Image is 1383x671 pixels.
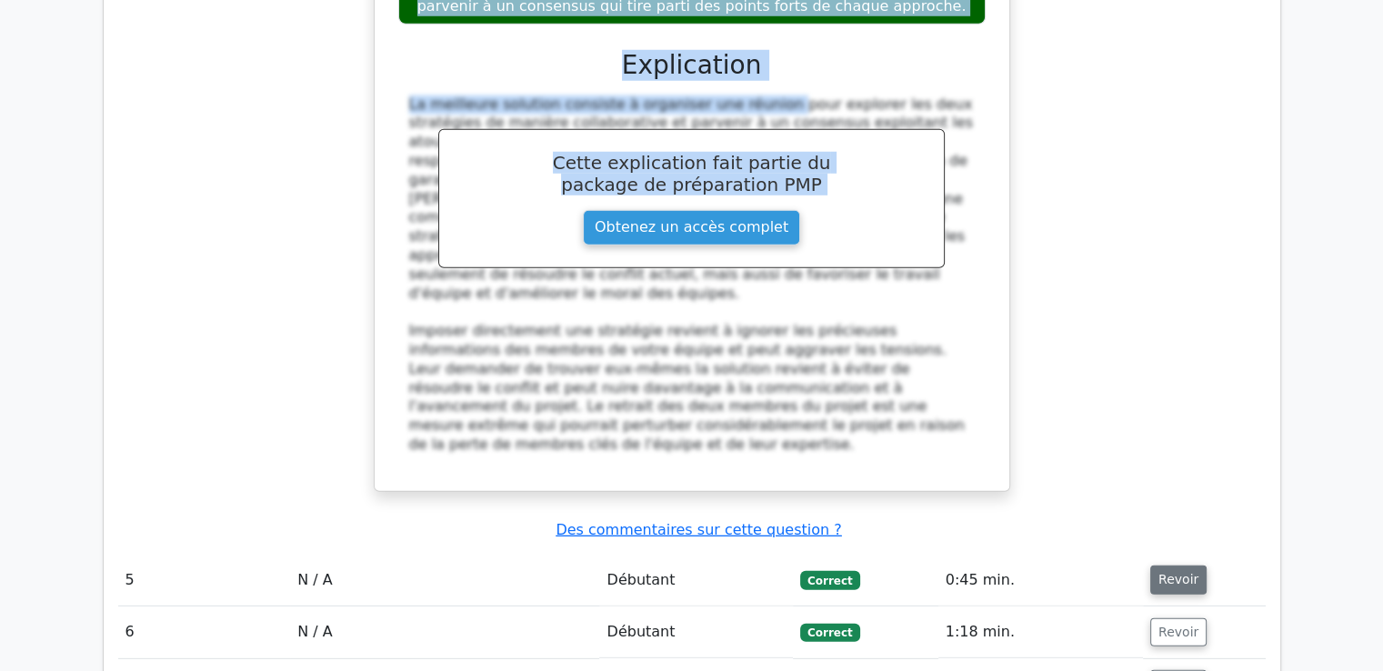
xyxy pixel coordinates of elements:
button: Revoir [1150,566,1207,595]
font: La meilleure solution consiste à organiser une réunion pour explorer les deux stratégies de maniè... [409,95,973,302]
font: N / A [297,623,332,640]
font: Explication [622,50,762,80]
font: 0:45 min. [946,571,1015,588]
font: Correct [807,575,853,587]
font: Débutant [606,571,675,588]
font: Imposer directement une stratégie revient à ignorer les précieuses informations des membres de vo... [409,322,965,453]
font: 1:18 min. [946,623,1015,640]
font: Débutant [606,623,675,640]
font: Correct [807,626,853,639]
a: Obtenez un accès complet [583,210,800,245]
font: 6 [125,623,135,640]
font: Revoir [1158,573,1198,587]
a: Des commentaires sur cette question ? [556,521,841,538]
font: N / A [297,571,332,588]
button: Revoir [1150,618,1207,647]
font: 5 [125,571,135,588]
font: Revoir [1158,625,1198,639]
